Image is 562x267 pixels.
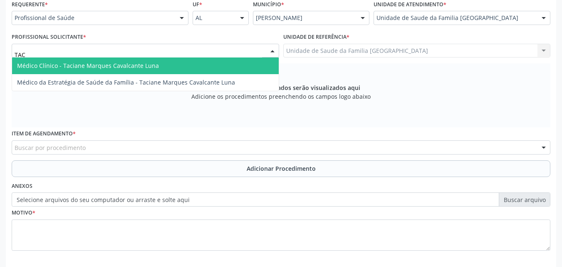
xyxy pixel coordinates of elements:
input: Profissional solicitante [15,47,262,63]
label: Unidade de referência [283,31,349,44]
span: Adicionar Procedimento [247,164,316,173]
label: Profissional Solicitante [12,31,86,44]
span: Médico da Estratégia de Saúde da Família - Taciane Marques Cavalcante Luna [17,78,235,86]
span: Buscar por procedimento [15,143,86,152]
label: Item de agendamento [12,127,76,140]
span: Médico Clínico - Taciane Marques Cavalcante Luna [17,62,159,70]
label: Anexos [12,180,32,193]
span: AL [196,14,232,22]
span: Unidade de Saude da Familia [GEOGRAPHIC_DATA] [376,14,533,22]
span: Profissional de Saúde [15,14,171,22]
span: Os procedimentos adicionados serão visualizados aqui [201,83,360,92]
span: Adicione os procedimentos preenchendo os campos logo abaixo [191,92,371,101]
span: [PERSON_NAME] [256,14,352,22]
label: Motivo [12,207,35,220]
button: Adicionar Procedimento [12,160,550,177]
